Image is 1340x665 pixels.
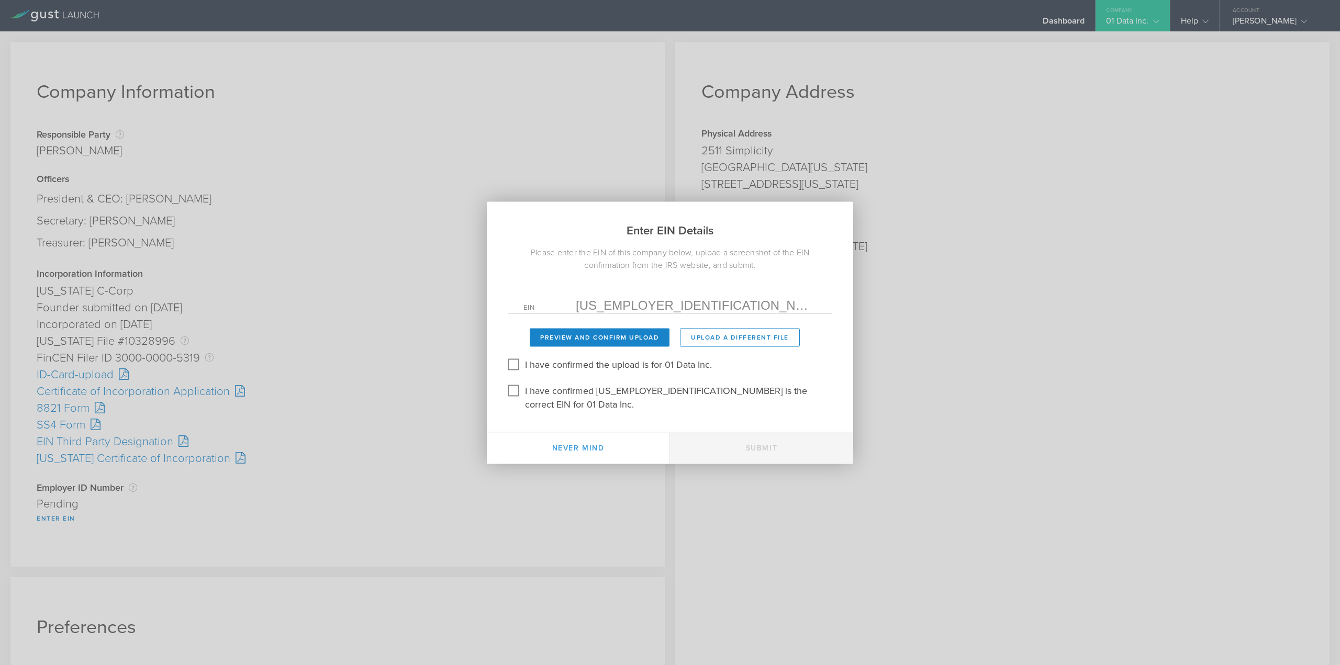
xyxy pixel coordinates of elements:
button: Never mind [487,432,670,464]
label: I have confirmed the upload is for 01 Data Inc. [525,356,712,371]
label: I have confirmed [US_EMPLOYER_IDENTIFICATION_NUMBER] is the correct EIN for 01 Data Inc. [525,382,830,411]
button: Preview and Confirm Upload [530,328,669,346]
h2: Enter EIN Details [487,201,853,246]
iframe: Chat Widget [1288,615,1340,665]
label: EIN [523,304,576,313]
input: Required [576,297,817,313]
button: Upload a different File [680,328,800,346]
div: Please enter the EIN of this company below, upload a screenshot of the EIN confirmation from the ... [487,246,853,271]
button: Submit [670,432,853,464]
